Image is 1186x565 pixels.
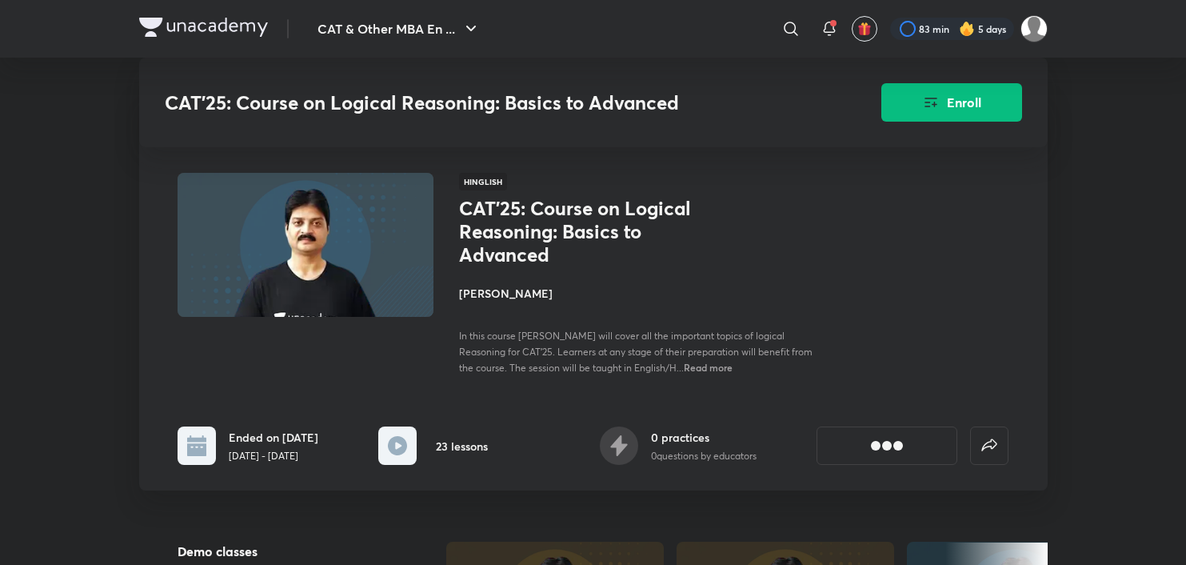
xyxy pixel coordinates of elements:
span: Hinglish [459,173,507,190]
p: [DATE] - [DATE] [229,449,318,463]
h6: Ended on [DATE] [229,429,318,446]
p: 0 questions by educators [651,449,757,463]
h1: CAT'25: Course on Logical Reasoning: Basics to Advanced [459,197,721,266]
h6: 0 practices [651,429,757,446]
span: In this course [PERSON_NAME] will cover all the important topics of logical Reasoning for CAT'25.... [459,330,813,374]
button: Enroll [881,83,1022,122]
button: CAT & Other MBA En ... [308,13,490,45]
h4: [PERSON_NAME] [459,285,817,302]
img: Abhishek gupta [1020,15,1048,42]
span: Read more [684,361,733,374]
h3: CAT'25: Course on Logical Reasoning: Basics to Advanced [165,91,791,114]
img: streak [959,21,975,37]
h5: Demo classes [178,542,395,561]
button: [object Object] [817,427,957,465]
h6: 23 lessons [436,438,488,455]
button: false [970,427,1008,465]
img: Thumbnail [174,171,435,319]
a: Company Logo [139,18,268,41]
button: avatar [852,16,877,42]
img: avatar [857,22,872,36]
img: Company Logo [139,18,268,37]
